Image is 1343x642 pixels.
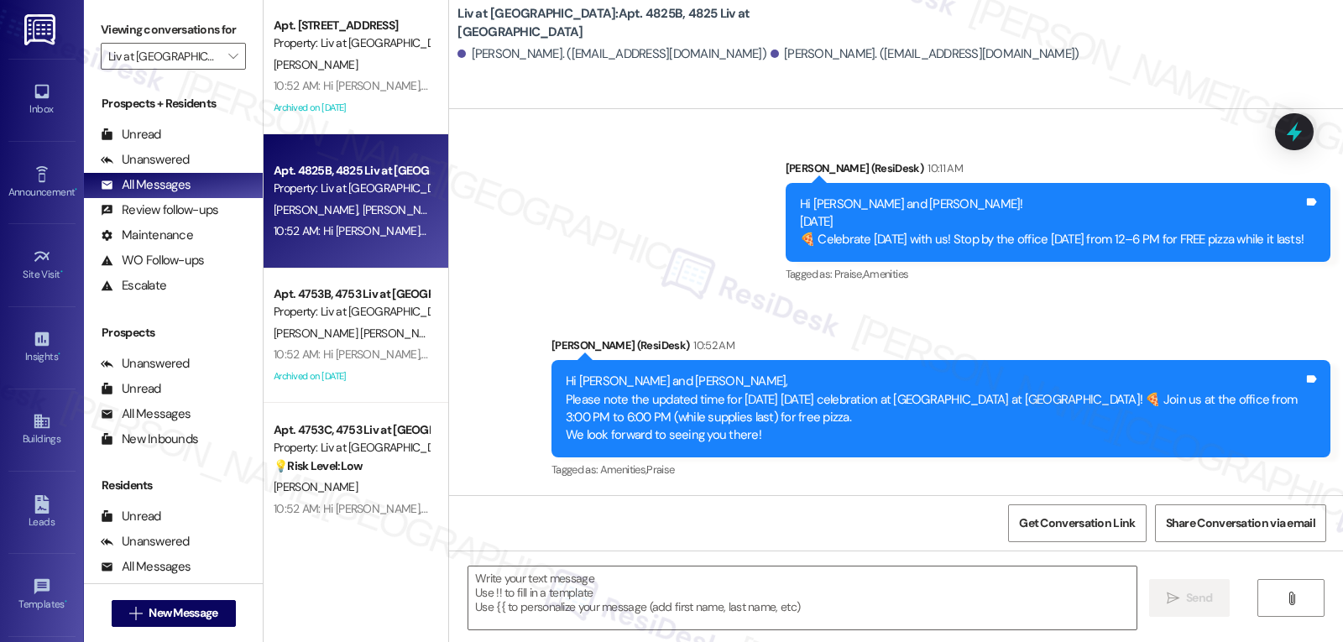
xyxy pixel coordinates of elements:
[566,373,1304,445] div: Hi [PERSON_NAME] and [PERSON_NAME], Please note the updated time for [DATE] [DATE] celebration at...
[600,462,647,477] span: Amenities ,
[101,405,191,423] div: All Messages
[274,439,429,457] div: Property: Liv at [GEOGRAPHIC_DATA]
[84,95,263,112] div: Prospects + Residents
[101,227,193,244] div: Maintenance
[363,202,447,217] span: [PERSON_NAME]
[800,196,1304,249] div: Hi [PERSON_NAME] and [PERSON_NAME]! [DATE] 🍕 Celebrate [DATE] with us! Stop by the office [DATE] ...
[108,43,219,70] input: All communities
[101,126,161,144] div: Unread
[457,5,793,41] b: Liv at [GEOGRAPHIC_DATA]: Apt. 4825B, 4825 Liv at [GEOGRAPHIC_DATA]
[274,421,429,439] div: Apt. 4753C, 4753 Liv at [GEOGRAPHIC_DATA]
[112,600,236,627] button: New Message
[274,202,363,217] span: [PERSON_NAME]
[101,201,218,219] div: Review follow-ups
[1155,504,1326,542] button: Share Conversation via email
[771,45,1079,63] div: [PERSON_NAME]. ([EMAIL_ADDRESS][DOMAIN_NAME])
[101,277,166,295] div: Escalate
[272,97,431,118] div: Archived on [DATE]
[1186,589,1212,607] span: Send
[274,162,429,180] div: Apt. 4825B, 4825 Liv at [GEOGRAPHIC_DATA]
[1008,504,1146,542] button: Get Conversation Link
[8,77,76,123] a: Inbox
[8,490,76,535] a: Leads
[101,533,190,551] div: Unanswered
[8,407,76,452] a: Buildings
[101,431,198,448] div: New Inbounds
[457,45,766,63] div: [PERSON_NAME]. ([EMAIL_ADDRESS][DOMAIN_NAME])
[84,477,263,494] div: Residents
[274,326,444,341] span: [PERSON_NAME] [PERSON_NAME]
[834,267,863,281] span: Praise ,
[1166,514,1315,532] span: Share Conversation via email
[65,596,67,608] span: •
[274,34,429,52] div: Property: Liv at [GEOGRAPHIC_DATA]
[274,303,429,321] div: Property: Liv at [GEOGRAPHIC_DATA]
[101,176,191,194] div: All Messages
[228,50,238,63] i: 
[551,457,1330,482] div: Tagged as:
[24,14,59,45] img: ResiDesk Logo
[101,355,190,373] div: Unanswered
[101,508,161,525] div: Unread
[786,159,1330,183] div: [PERSON_NAME] (ResiDesk)
[58,348,60,360] span: •
[101,151,190,169] div: Unanswered
[274,479,358,494] span: [PERSON_NAME]
[1167,592,1179,605] i: 
[60,266,63,278] span: •
[101,252,204,269] div: WO Follow-ups
[646,462,674,477] span: Praise
[274,180,429,197] div: Property: Liv at [GEOGRAPHIC_DATA]
[1149,579,1231,617] button: Send
[274,285,429,303] div: Apt. 4753B, 4753 Liv at [GEOGRAPHIC_DATA]
[551,337,1330,360] div: [PERSON_NAME] (ResiDesk)
[101,17,246,43] label: Viewing conversations for
[786,262,1330,286] div: Tagged as:
[923,159,963,177] div: 10:11 AM
[274,458,363,473] strong: 💡 Risk Level: Low
[129,607,142,620] i: 
[274,17,429,34] div: Apt. [STREET_ADDRESS]
[75,184,77,196] span: •
[101,558,191,576] div: All Messages
[863,267,908,281] span: Amenities
[274,57,358,72] span: [PERSON_NAME]
[689,337,734,354] div: 10:52 AM
[149,604,217,622] span: New Message
[1285,592,1298,605] i: 
[1019,514,1135,532] span: Get Conversation Link
[272,366,431,387] div: Archived on [DATE]
[84,324,263,342] div: Prospects
[8,325,76,370] a: Insights •
[101,380,161,398] div: Unread
[8,572,76,618] a: Templates •
[8,243,76,288] a: Site Visit •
